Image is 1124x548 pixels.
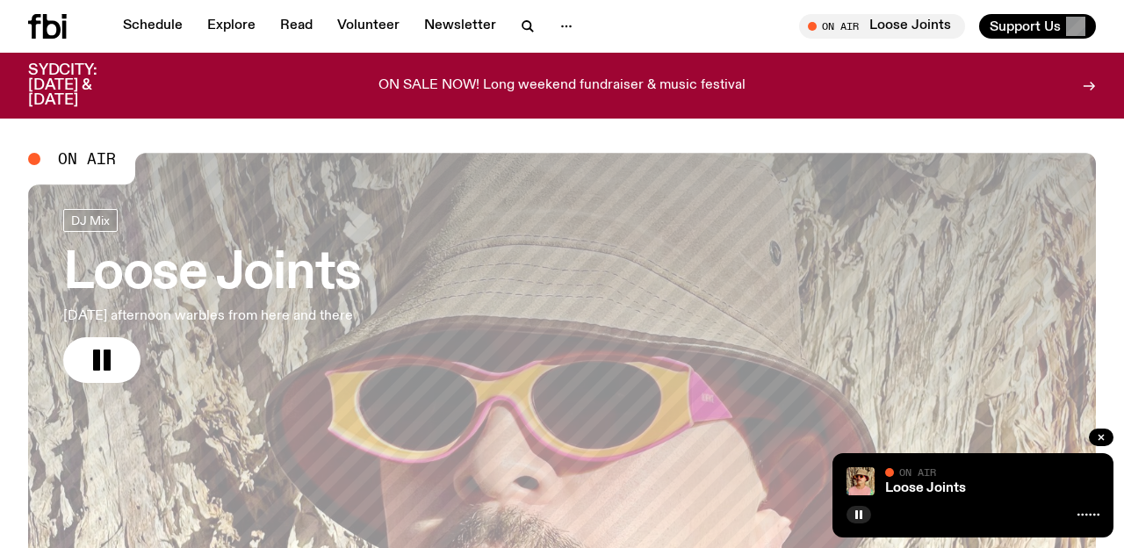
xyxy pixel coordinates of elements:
[63,306,361,327] p: [DATE] afternoon warbles from here and there
[63,209,361,383] a: Loose Joints[DATE] afternoon warbles from here and there
[63,209,118,232] a: DJ Mix
[63,249,361,299] h3: Loose Joints
[58,151,116,167] span: On Air
[990,18,1061,34] span: Support Us
[378,78,746,94] p: ON SALE NOW! Long weekend fundraiser & music festival
[847,467,875,495] img: Tyson stands in front of a paperbark tree wearing orange sunglasses, a suede bucket hat and a pin...
[71,213,110,227] span: DJ Mix
[327,14,410,39] a: Volunteer
[885,481,966,495] a: Loose Joints
[270,14,323,39] a: Read
[414,14,507,39] a: Newsletter
[197,14,266,39] a: Explore
[899,466,936,478] span: On Air
[979,14,1096,39] button: Support Us
[28,63,140,108] h3: SYDCITY: [DATE] & [DATE]
[112,14,193,39] a: Schedule
[799,14,965,39] button: On AirLoose Joints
